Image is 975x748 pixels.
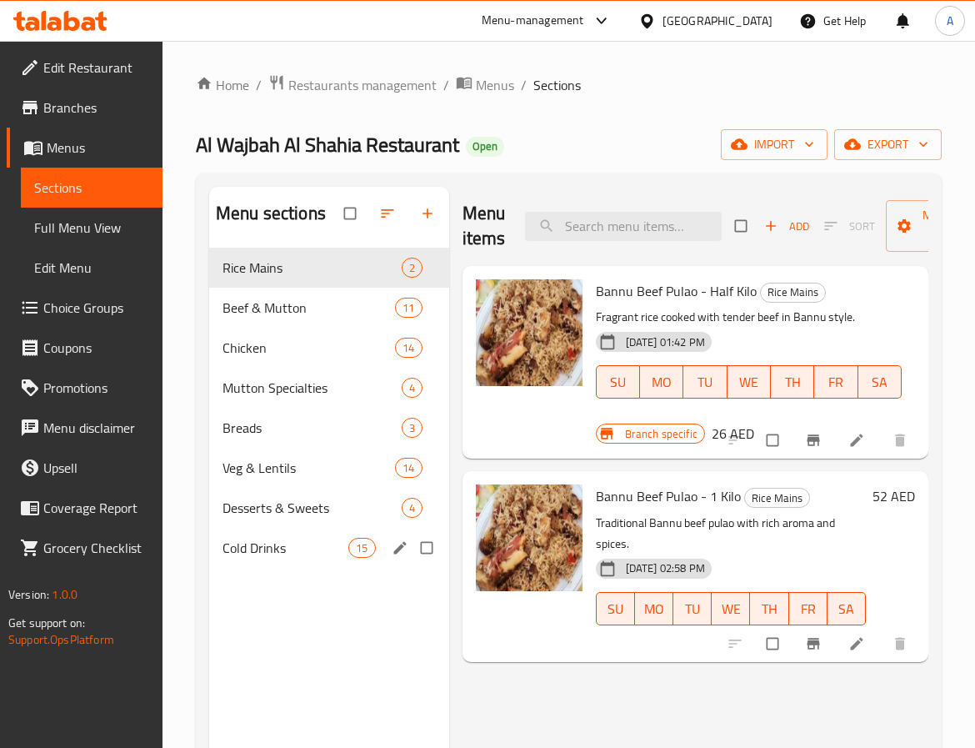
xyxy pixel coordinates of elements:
[466,139,504,153] span: Open
[834,597,859,621] span: SA
[209,528,449,568] div: Cold Drinks15edit
[402,378,422,398] div: items
[222,298,395,318] div: Beef & Mutton
[647,370,677,394] span: MO
[619,334,712,350] span: [DATE] 01:42 PM
[21,168,162,208] a: Sections
[209,368,449,408] div: Mutton Specialties4
[334,198,369,229] span: Select all sections
[34,178,149,198] span: Sections
[21,248,162,288] a: Edit Menu
[443,75,449,95] li: /
[690,370,720,394] span: TU
[764,217,809,236] span: Add
[395,338,422,358] div: items
[222,378,402,398] span: Mutton Specialties
[209,488,449,528] div: Desserts & Sweets4
[796,597,821,621] span: FR
[533,75,581,95] span: Sections
[760,213,813,239] button: Add
[745,489,809,508] span: Rice Mains
[209,328,449,368] div: Chicken14
[721,129,827,160] button: import
[789,592,827,625] button: FR
[47,138,149,158] span: Menus
[795,422,835,459] button: Branch-specific-item
[288,75,437,95] span: Restaurants management
[43,538,149,558] span: Grocery Checklist
[256,75,262,95] li: /
[673,592,712,625] button: TU
[396,300,421,316] span: 11
[43,498,149,518] span: Coverage Report
[34,258,149,278] span: Edit Menu
[216,201,326,226] h2: Menu sections
[525,212,722,241] input: search
[8,629,114,650] a: Support.OpsPlatform
[7,48,162,88] a: Edit Restaurant
[596,279,757,304] span: Bannu Beef Pulao - Half Kilo
[209,448,449,488] div: Veg & Lentils14
[813,213,886,239] span: Select section first
[827,592,866,625] button: SA
[456,74,514,96] a: Menus
[349,540,374,556] span: 15
[34,218,149,238] span: Full Menu View
[196,126,459,163] span: Al Wajbah Al Shahia Restaurant
[642,597,667,621] span: MO
[848,432,868,449] a: Edit menu item
[7,128,162,168] a: Menus
[209,248,449,288] div: Rice Mains2
[402,258,422,278] div: items
[596,365,640,399] button: SU
[222,498,402,518] div: Desserts & Sweets
[727,365,771,399] button: WE
[734,370,764,394] span: WE
[760,213,813,239] span: Add item
[43,418,149,438] span: Menu disclaimer
[395,458,422,478] div: items
[222,338,395,358] span: Chicken
[43,338,149,358] span: Coupons
[389,537,414,559] button: edit
[396,460,421,476] span: 14
[268,74,437,96] a: Restaurants management
[8,612,85,634] span: Get support on:
[402,260,422,276] span: 2
[744,488,810,508] div: Rice Mains
[757,597,782,621] span: TH
[43,298,149,318] span: Choice Groups
[476,279,582,386] img: Bannu Beef Pulao - Half Kilo
[196,74,942,96] nav: breadcrumb
[7,448,162,488] a: Upsell
[222,538,348,558] span: Cold Drinks
[222,418,402,438] span: Breads
[43,378,149,398] span: Promotions
[821,370,851,394] span: FR
[7,368,162,408] a: Promotions
[640,365,683,399] button: MO
[761,283,825,302] span: Rice Mains
[196,75,249,95] a: Home
[521,75,527,95] li: /
[43,98,149,118] span: Branches
[7,328,162,368] a: Coupons
[750,592,788,625] button: TH
[795,625,835,662] button: Branch-specific-item
[466,137,504,157] div: Open
[396,340,421,356] span: 14
[712,422,754,445] h6: 26 AED
[8,584,49,605] span: Version:
[222,458,395,478] span: Veg & Lentils
[52,584,77,605] span: 1.0.0
[865,370,895,394] span: SA
[21,208,162,248] a: Full Menu View
[757,628,792,660] span: Select to update
[348,538,375,558] div: items
[395,298,422,318] div: items
[596,513,866,555] p: Traditional Bannu beef pulao with rich aroma and spices.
